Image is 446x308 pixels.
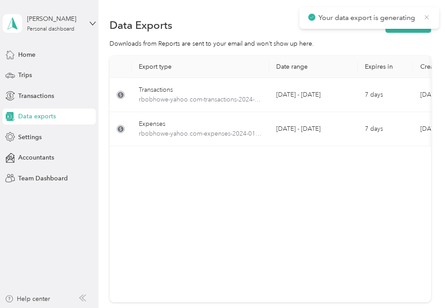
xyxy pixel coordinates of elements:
[139,85,262,95] div: Transactions
[18,133,42,142] span: Settings
[132,56,269,78] th: Export type
[269,112,358,146] td: [DATE] - [DATE]
[269,78,358,112] td: [DATE] - [DATE]
[5,294,50,304] button: Help center
[110,20,172,30] h1: Data Exports
[110,39,431,48] div: Downloads from Reports are sent to your email and won’t show up here.
[18,174,68,183] span: Team Dashboard
[18,91,54,101] span: Transactions
[139,129,262,139] span: rbobhowe-yahoo.com-expenses-2024-01-01-2024-12-31.pdf
[27,27,74,32] div: Personal dashboard
[27,14,82,23] div: [PERSON_NAME]
[358,78,413,112] td: 7 days
[318,12,417,23] p: Your data export is generating
[358,56,413,78] th: Expires in
[18,70,32,80] span: Trips
[139,95,262,105] span: rbobhowe-yahoo.com-transactions-2024-01-01-2024-12-31.pdf
[358,112,413,146] td: 7 days
[396,258,446,308] iframe: Everlance-gr Chat Button Frame
[18,112,56,121] span: Data exports
[18,153,54,162] span: Accountants
[139,119,262,129] div: Expenses
[18,50,35,59] span: Home
[269,56,358,78] th: Date range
